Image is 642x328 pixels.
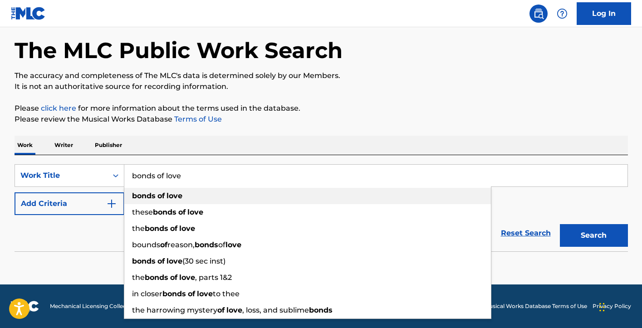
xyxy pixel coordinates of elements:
[167,240,195,249] span: reason,
[15,192,124,215] button: Add Criteria
[170,273,177,282] strong: of
[132,224,145,233] span: the
[533,8,544,19] img: search
[50,302,155,310] span: Mechanical Licensing Collective © 2025
[132,240,160,249] span: bounds
[132,191,156,200] strong: bonds
[15,164,628,251] form: Search Form
[577,2,631,25] a: Log In
[170,224,177,233] strong: of
[557,8,568,19] img: help
[20,170,102,181] div: Work Title
[197,289,213,298] strong: love
[132,257,156,265] strong: bonds
[484,302,587,310] a: Musical Works Database Terms of Use
[309,306,333,314] strong: bonds
[195,273,232,282] span: , parts 1&2
[157,257,165,265] strong: of
[15,37,343,64] h1: The MLC Public Work Search
[15,70,628,81] p: The accuracy and completeness of The MLC's data is determined solely by our Members.
[187,208,203,216] strong: love
[182,257,225,265] span: (30 sec inst)
[11,301,39,312] img: logo
[145,224,168,233] strong: bonds
[162,289,186,298] strong: bonds
[593,302,631,310] a: Privacy Policy
[226,306,242,314] strong: love
[167,257,182,265] strong: love
[597,284,642,328] iframe: Chat Widget
[179,273,195,282] strong: love
[529,5,548,23] a: Public Search
[15,114,628,125] p: Please review the Musical Works Database
[553,5,571,23] div: Help
[132,208,153,216] span: these
[188,289,195,298] strong: of
[132,273,145,282] span: the
[218,240,225,249] span: of
[599,294,605,321] div: Drag
[560,224,628,247] button: Search
[11,7,46,20] img: MLC Logo
[195,240,218,249] strong: bonds
[167,191,182,200] strong: love
[179,224,195,233] strong: love
[213,289,240,298] span: to thee
[92,136,125,155] p: Publisher
[172,115,222,123] a: Terms of Use
[160,240,167,249] strong: of
[496,223,555,243] a: Reset Search
[15,81,628,92] p: It is not an authoritative source for recording information.
[132,289,162,298] span: in closer
[132,306,217,314] span: the harrowing mystery
[225,240,241,249] strong: love
[217,306,225,314] strong: of
[106,198,117,209] img: 9d2ae6d4665cec9f34b9.svg
[178,208,186,216] strong: of
[145,273,168,282] strong: bonds
[15,103,628,114] p: Please for more information about the terms used in the database.
[41,104,76,113] a: click here
[242,306,309,314] span: , loss, and sublime
[157,191,165,200] strong: of
[15,136,35,155] p: Work
[153,208,176,216] strong: bonds
[52,136,76,155] p: Writer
